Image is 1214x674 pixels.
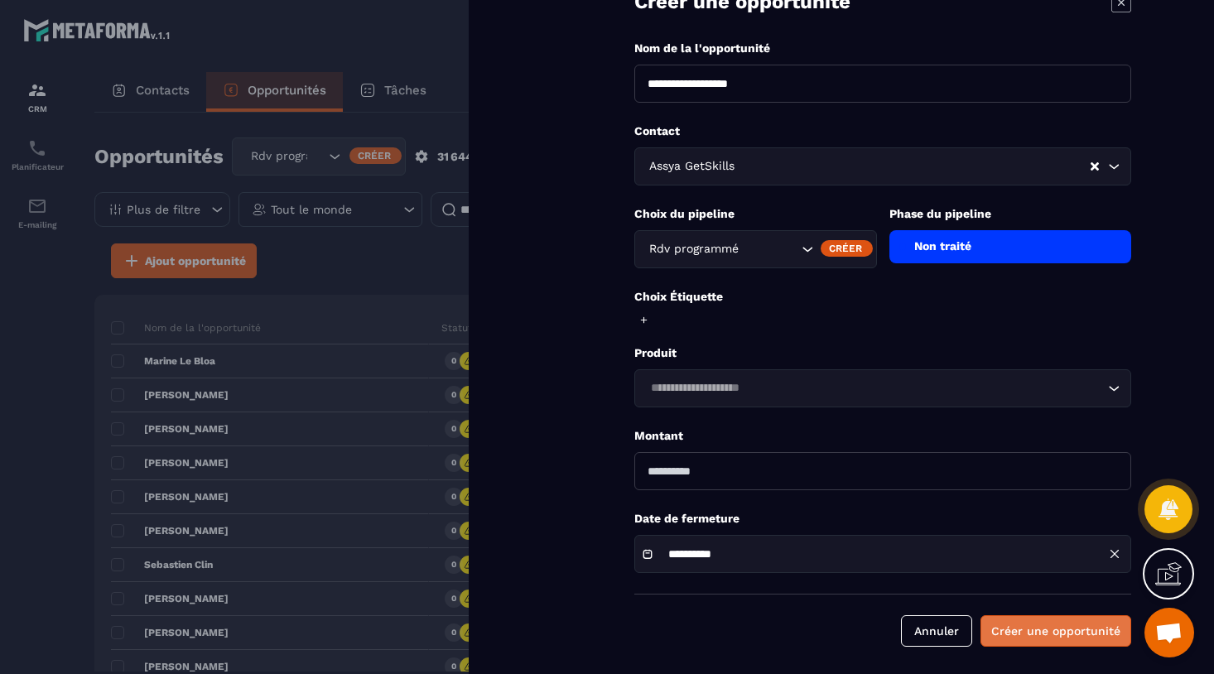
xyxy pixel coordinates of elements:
[645,379,1104,397] input: Search for option
[634,206,877,222] p: Choix du pipeline
[634,428,1131,444] p: Montant
[634,369,1131,407] div: Search for option
[980,615,1131,647] button: Créer une opportunité
[634,123,1131,139] p: Contact
[634,147,1131,185] div: Search for option
[634,511,1131,527] p: Date de fermeture
[901,615,972,647] button: Annuler
[1144,608,1194,657] a: Ouvrir le chat
[742,240,797,258] input: Search for option
[645,157,738,176] span: Assya GetSkills
[738,157,1089,176] input: Search for option
[634,230,877,268] div: Search for option
[634,345,1131,361] p: Produit
[634,289,1131,305] p: Choix Étiquette
[821,240,873,257] div: Créer
[1091,161,1099,173] button: Clear Selected
[889,206,1132,222] p: Phase du pipeline
[645,240,742,258] span: Rdv programmé
[634,41,1131,56] p: Nom de la l'opportunité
